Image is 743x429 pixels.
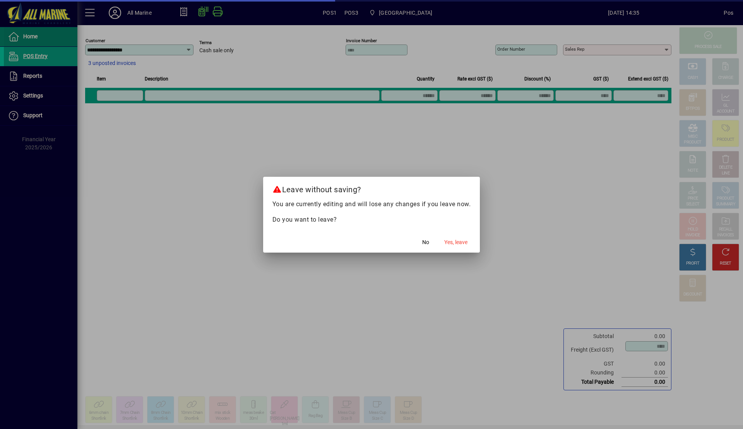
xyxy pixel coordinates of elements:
[444,238,467,246] span: Yes, leave
[422,238,429,246] span: No
[263,177,480,199] h2: Leave without saving?
[441,236,471,250] button: Yes, leave
[272,215,471,224] p: Do you want to leave?
[413,236,438,250] button: No
[272,200,471,209] p: You are currently editing and will lose any changes if you leave now.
